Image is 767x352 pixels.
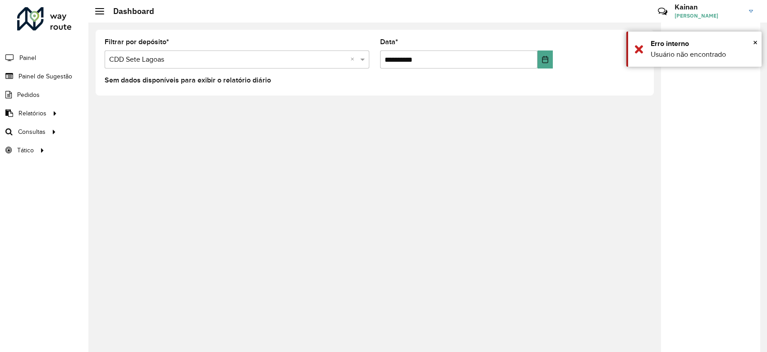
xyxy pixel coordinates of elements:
[753,37,758,47] span: ×
[19,53,36,63] span: Painel
[105,75,271,86] label: Sem dados disponíveis para exibir o relatório diário
[653,2,672,21] a: Contato Rápido
[17,146,34,155] span: Tático
[753,36,758,49] button: Close
[17,90,40,100] span: Pedidos
[350,54,358,65] span: Clear all
[675,12,742,20] span: [PERSON_NAME]
[18,109,46,118] span: Relatórios
[104,6,154,16] h2: Dashboard
[651,38,755,49] div: Erro interno
[537,50,553,69] button: Choose Date
[105,37,169,47] label: Filtrar por depósito
[18,127,46,137] span: Consultas
[675,3,742,11] h3: Kainan
[651,49,755,60] div: Usuário não encontrado
[380,37,398,47] label: Data
[18,72,72,81] span: Painel de Sugestão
